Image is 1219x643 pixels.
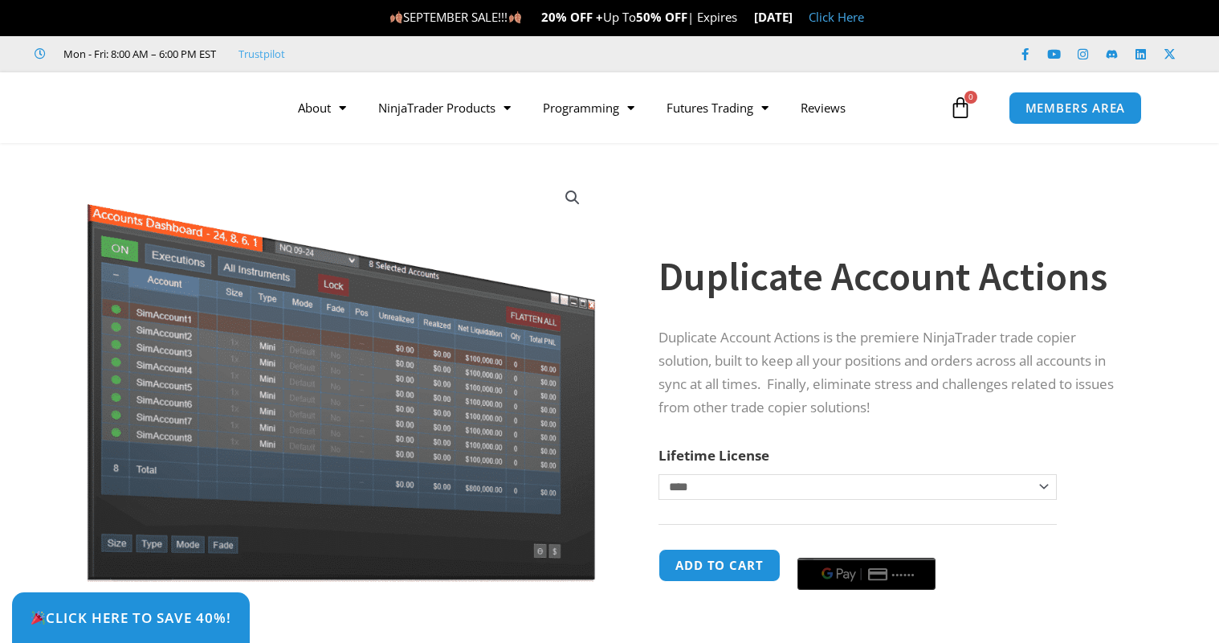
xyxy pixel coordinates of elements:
[1025,102,1126,114] span: MEMBERS AREA
[964,91,977,104] span: 0
[754,9,793,25] strong: [DATE]
[527,89,650,126] a: Programming
[31,611,45,625] img: 🎉
[785,89,862,126] a: Reviews
[59,44,216,63] span: Mon - Fri: 8:00 AM – 6:00 PM EST
[925,84,996,131] a: 0
[794,547,939,548] iframe: Secure payment input frame
[650,89,785,126] a: Futures Trading
[658,549,781,582] button: Add to cart
[59,79,232,137] img: LogoAI | Affordable Indicators – NinjaTrader
[238,44,285,63] a: Trustpilot
[83,171,599,582] img: Screenshot 2024-08-26 15414455555
[541,9,603,25] strong: 20% OFF +
[509,11,521,23] img: 🍂
[658,326,1127,420] p: Duplicate Account Actions is the premiere NinjaTrader trade copier solution, built to keep all yo...
[636,9,687,25] strong: 50% OFF
[892,569,916,580] text: ••••••
[362,89,527,126] a: NinjaTrader Products
[12,592,250,643] a: 🎉Click Here to save 40%!
[797,558,936,590] button: Buy with GPay
[809,9,864,25] a: Click Here
[31,611,231,625] span: Click Here to save 40%!
[738,11,750,23] img: ⌛
[282,89,945,126] nav: Menu
[658,248,1127,305] h1: Duplicate Account Actions
[282,89,362,126] a: About
[389,9,753,25] span: SEPTEMBER SALE!!! Up To | Expires
[658,446,769,465] label: Lifetime License
[558,183,587,212] a: View full-screen image gallery
[1009,92,1143,125] a: MEMBERS AREA
[390,11,402,23] img: 🍂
